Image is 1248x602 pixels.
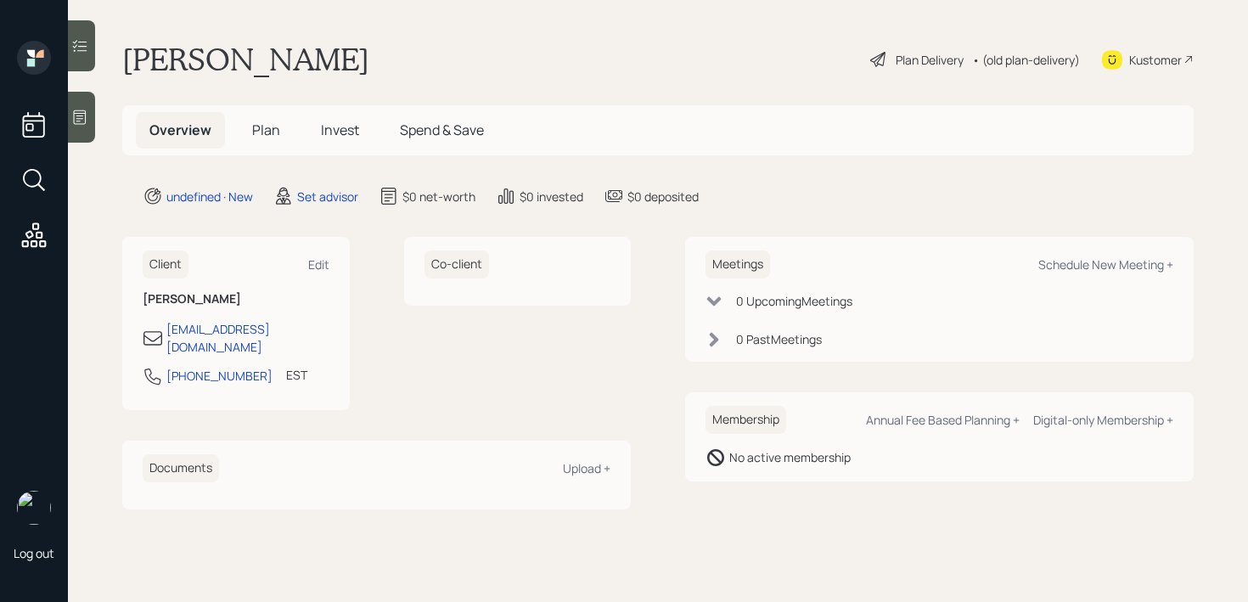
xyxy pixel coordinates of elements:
h6: Meetings [706,250,770,278]
div: undefined · New [166,188,253,205]
div: Upload + [563,460,610,476]
div: $0 deposited [627,188,699,205]
div: $0 net-worth [402,188,475,205]
h6: Co-client [424,250,489,278]
h6: Documents [143,454,219,482]
h1: [PERSON_NAME] [122,41,369,78]
img: retirable_logo.png [17,491,51,525]
span: Spend & Save [400,121,484,139]
div: Digital-only Membership + [1033,412,1173,428]
div: $0 invested [520,188,583,205]
div: Set advisor [297,188,358,205]
div: EST [286,366,307,384]
h6: Client [143,250,188,278]
div: [EMAIL_ADDRESS][DOMAIN_NAME] [166,320,329,356]
h6: [PERSON_NAME] [143,292,329,307]
div: Log out [14,545,54,561]
div: [PHONE_NUMBER] [166,367,273,385]
div: Plan Delivery [896,51,964,69]
span: Plan [252,121,280,139]
div: No active membership [729,448,851,466]
div: 0 Past Meeting s [736,330,822,348]
span: Overview [149,121,211,139]
div: Annual Fee Based Planning + [866,412,1020,428]
div: Schedule New Meeting + [1038,256,1173,273]
span: Invest [321,121,359,139]
div: • (old plan-delivery) [972,51,1080,69]
h6: Membership [706,406,786,434]
div: Edit [308,256,329,273]
div: 0 Upcoming Meeting s [736,292,852,310]
div: Kustomer [1129,51,1182,69]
